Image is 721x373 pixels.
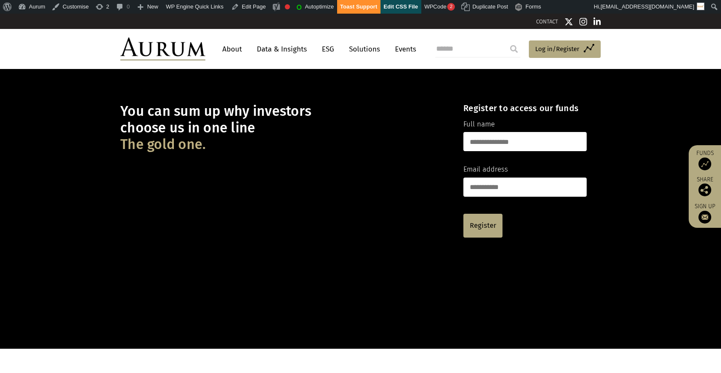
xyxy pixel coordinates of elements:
[463,119,495,130] label: Full name
[318,41,338,57] a: ESG
[463,103,587,113] h4: Register to access our funds
[120,136,206,153] span: The gold one.
[529,40,601,58] a: Log in/Register
[345,41,384,57] a: Solutions
[693,149,717,170] a: Funds
[693,203,717,224] a: Sign up
[463,164,508,175] label: Email address
[120,37,205,60] img: Aurum
[505,40,522,57] input: Submit
[120,103,448,153] h1: You can sum up why investors choose us in one line
[463,214,502,238] a: Register
[693,177,717,196] div: Share
[536,18,558,25] a: CONTACT
[698,211,711,224] img: Sign up to our newsletter
[698,158,711,170] img: Access Funds
[579,17,587,26] img: Instagram icon
[535,44,579,54] span: Log in/Register
[218,41,246,57] a: About
[698,184,711,196] img: Share this post
[565,17,573,26] img: Twitter icon
[391,41,416,57] a: Events
[253,41,311,57] a: Data & Insights
[593,17,601,26] img: Linkedin icon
